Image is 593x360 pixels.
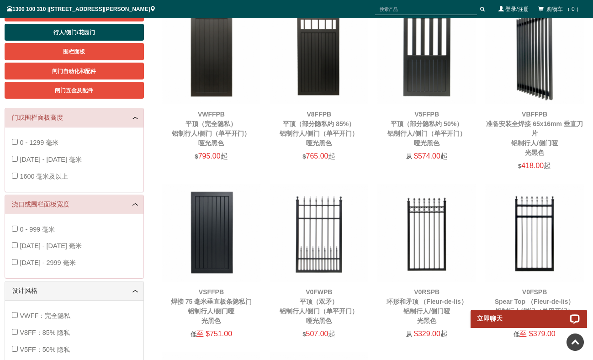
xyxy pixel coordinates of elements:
[63,48,85,55] span: 围栏面板
[20,156,81,163] span: [DATE] - [DATE] 毫米
[406,153,412,160] span: 从
[485,184,584,282] img: V0FSPB - Spear Top (Fleur-de-lis) - Aluminium Pedestrian / Side Gate (Single Swing Gate) - Matte ...
[302,330,335,338] font: 起
[306,152,328,160] span: 765.00
[198,152,221,160] span: 795.00
[195,152,228,160] font: 起
[162,184,261,282] img: VSFFPB - Welded 75mm Vertical Slat Privacy Gate - Aluminium Pedestrian / Side Gate - Matte Black ...
[377,184,476,282] img: V0RSPB - Ring and Spear Top (Fleur-de-lis) - Aluminium Pedestrian / Side Gate - Matte Black - Gat...
[55,87,93,94] span: 闸门五金及配件
[20,242,81,249] span: [DATE] - [DATE] 毫米
[486,111,583,156] a: VBFFPB准备安装全焊接 65x16mm 垂直刀片铝制行人/侧门哑光黑色
[377,5,476,104] img: V5FFPB - Flat Top (Partial Privacy approx.50%) - Aluminium Pedestrian / Side Gate (Single Swing G...
[52,68,96,74] span: 闸门自动化和配件
[270,5,368,104] img: V8FFPB - Flat Top (Partial Privacy approx.85%) - Aluminium Pedestrian / Side Gate (Single Swing G...
[505,6,529,12] a: 登录/注册
[191,331,196,338] span: 低
[514,331,519,338] span: 低
[20,259,75,266] span: [DATE] - 2999 毫米
[387,288,467,324] a: V0RSPB环形和矛顶 （Fleur-de-lis）铝制行人/侧门哑光黑色
[5,24,144,41] a: 行人/侧门/花园门
[306,330,328,338] span: 507.00
[406,152,448,160] font: 起
[485,5,584,104] img: VBFFPB - Ready to Install Fully Welded 65x16mm Vertical Blade - Aluminium Pedestrian / Side Gate ...
[519,330,555,338] span: 至 $379.00
[5,82,144,99] a: 闸门五金及配件
[20,312,70,319] span: VWFF：完全隐私
[12,286,137,296] a: 设计风格
[162,5,261,104] img: VWFFPB - Flat Top (Full Privacy) - Aluminium Pedestrian / Side Gate (Single Swing Gate) - Matte B...
[12,6,150,12] font: 1300 100 310 |[STREET_ADDRESS][PERSON_NAME]
[546,6,582,12] span: 购物车 （ 0 ）
[414,330,440,338] span: $329.00
[495,288,575,324] a: V0FSPBSpear Top （Fleur-de-lis）铝制行人/侧门（单平开门）哑光黑色
[280,288,358,324] a: V0FWPB平顶（双矛）铝制行人/侧门（单平开门）哑光黑色
[280,111,358,147] a: V8FFPB平顶（部分隐私约 85%）铝制行人/侧门（单平开门）哑光黑色
[5,63,144,79] a: 闸门自动化和配件
[172,111,250,147] a: VWFFPB平顶（完全隐私）铝制行人/侧门（单平开门）哑光黑色
[270,184,368,282] img: V0FWPB - Flat Top (Double Spears) - Aluminium Pedestrian / Side Gate (Single Swing Gate) - Matte ...
[518,162,551,169] font: 起
[302,153,306,160] span: $
[302,152,335,160] font: 起
[5,43,144,60] a: 围栏面板
[518,163,521,169] span: $
[387,111,466,147] a: V5FFPB平顶（部分隐私约 50%）铝制行人/侧门（单平开门）哑光黑色
[20,329,70,336] span: V8FF：85% 隐私
[20,346,70,353] span: V5FF：50% 隐私
[521,162,544,169] span: 418.00
[20,139,58,146] span: 0 - 1299 毫米
[302,331,306,338] span: $
[171,288,252,324] a: VSFFPB焊接 75 毫米垂直板条隐私门铝制行人/侧门哑光黑色
[195,153,198,160] span: $
[406,331,412,338] span: 从
[20,226,55,233] span: 0 - 999 毫米
[406,330,448,338] font: 起
[465,299,593,328] iframe: LiveChat chat widget
[20,173,68,180] span: 1600 毫米及以上
[414,152,440,160] span: $574.00
[375,4,477,15] input: 搜索产品
[12,113,137,122] a: 门或围栏面板高度
[196,330,232,338] span: 至 $751.00
[12,200,137,209] a: 浇口或围栏面板宽度
[53,29,95,36] span: 行人/侧门/花园门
